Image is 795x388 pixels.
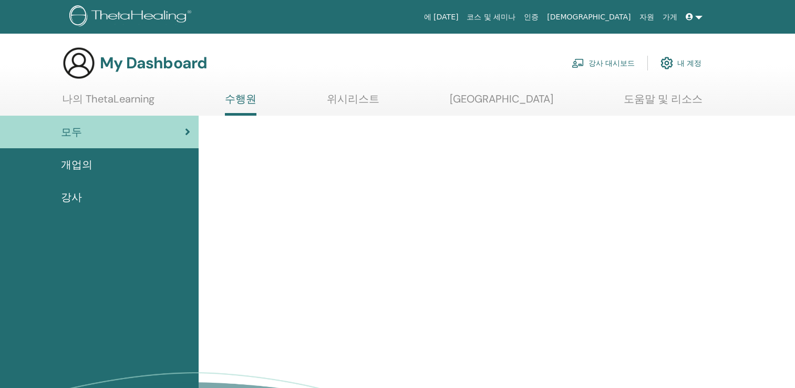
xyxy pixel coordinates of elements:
[658,7,682,27] a: 가게
[61,124,82,140] span: 모두
[462,7,520,27] a: 코스 및 세미나
[61,189,82,205] span: 강사
[660,52,701,75] a: 내 계정
[660,54,673,72] img: cog.svg
[677,58,701,68] font: 내 계정
[588,58,635,68] font: 강사 대시보드
[62,93,154,113] a: 나의 ThetaLearning
[635,7,658,27] a: 자원
[624,93,703,113] a: 도움말 및 리소스
[543,7,635,27] a: [DEMOGRAPHIC_DATA]
[572,58,584,68] img: chalkboard-teacher.svg
[327,93,379,113] a: 위시리스트
[420,7,463,27] a: 에 [DATE]
[100,54,207,73] h3: My Dashboard
[61,157,92,172] span: 개업의
[225,93,256,116] a: 수행원
[62,46,96,80] img: generic-user-icon.jpg
[450,93,553,113] a: [GEOGRAPHIC_DATA]
[572,52,635,75] a: 강사 대시보드
[520,7,543,27] a: 인증
[69,5,195,29] img: logo.png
